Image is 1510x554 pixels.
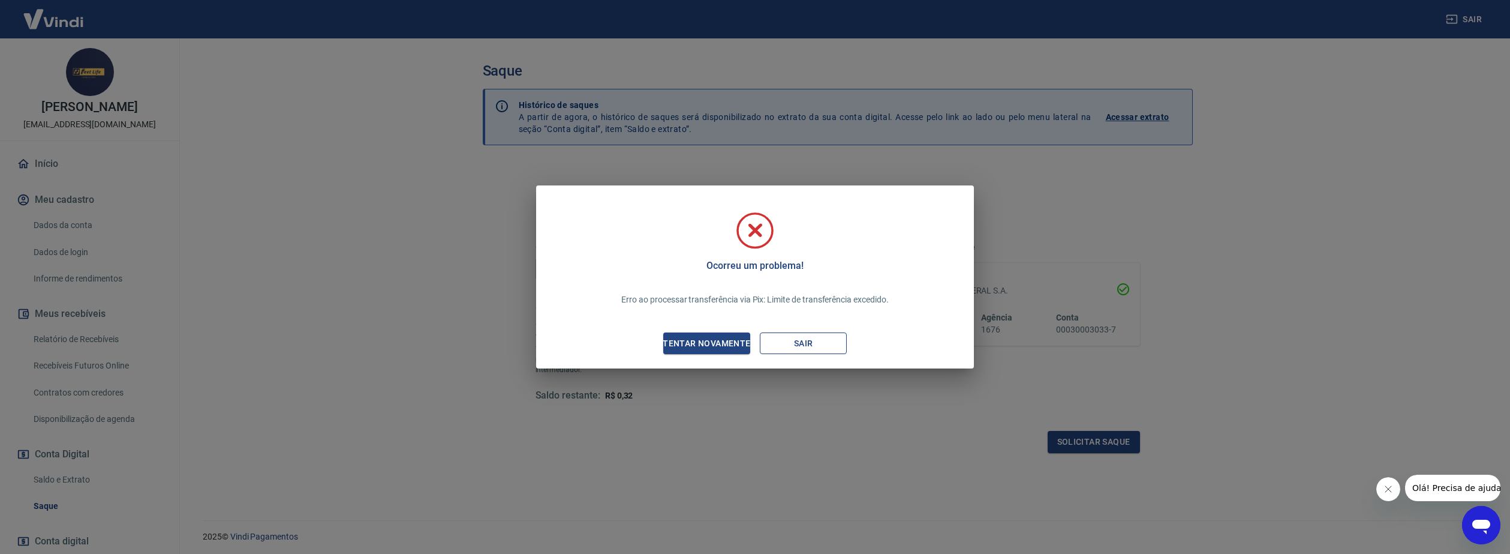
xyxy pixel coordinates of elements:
span: Olá! Precisa de ajuda? [7,8,101,18]
div: Tentar novamente [648,336,765,351]
iframe: Fechar mensagem [1376,477,1400,501]
button: Sair [760,333,847,355]
p: Erro ao processar transferência via Pix: Limite de transferência excedido. [621,294,888,306]
button: Tentar novamente [663,333,750,355]
h5: Ocorreu um problema! [706,260,803,272]
iframe: Mensagem da empresa [1405,475,1500,501]
iframe: Botão para abrir a janela de mensagens [1462,506,1500,544]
